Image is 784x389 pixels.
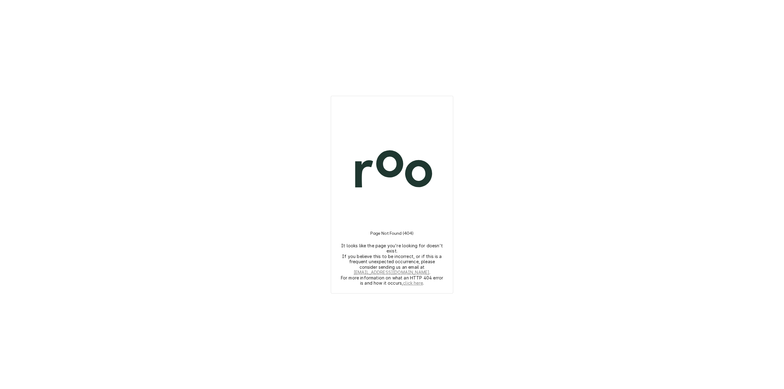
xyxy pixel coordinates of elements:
[338,103,446,286] div: Logo and Instructions Container
[341,243,443,254] p: It looks like the page you're looking for doesn't exist.
[338,116,446,223] img: Logo
[370,223,413,243] h3: Page Not Found (404)
[341,275,443,286] p: For more information on what an HTTP 404 error is and how it occurs, .
[338,223,446,286] div: Instructions
[403,280,423,286] a: click here
[341,254,443,275] p: If you believe this to be incorrect, or if this is a frequent unexpected occurrence, please consi...
[354,270,429,275] a: [EMAIL_ADDRESS][DOMAIN_NAME]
